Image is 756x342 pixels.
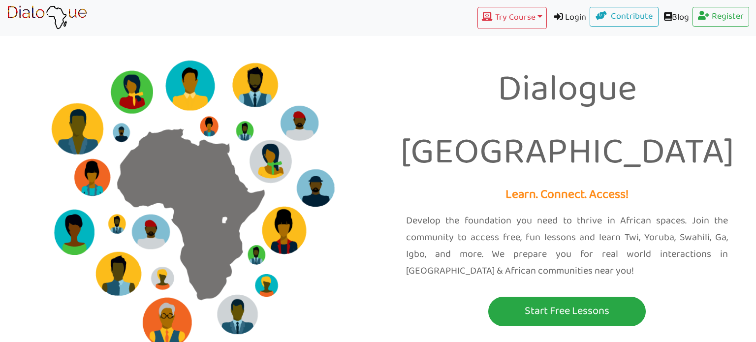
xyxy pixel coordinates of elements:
p: Develop the foundation you need to thrive in African spaces. Join the community to access free, f... [406,213,728,280]
a: Login [547,7,590,29]
p: Learn. Connect. Access! [385,185,749,206]
a: Blog [659,7,693,29]
button: Try Course [477,7,546,29]
p: Dialogue [GEOGRAPHIC_DATA] [385,59,749,185]
img: learn African language platform app [7,5,87,30]
a: Start Free Lessons [385,297,749,326]
button: Start Free Lessons [488,297,646,326]
a: Register [693,7,750,27]
a: Contribute [590,7,659,27]
p: Start Free Lessons [491,302,643,320]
